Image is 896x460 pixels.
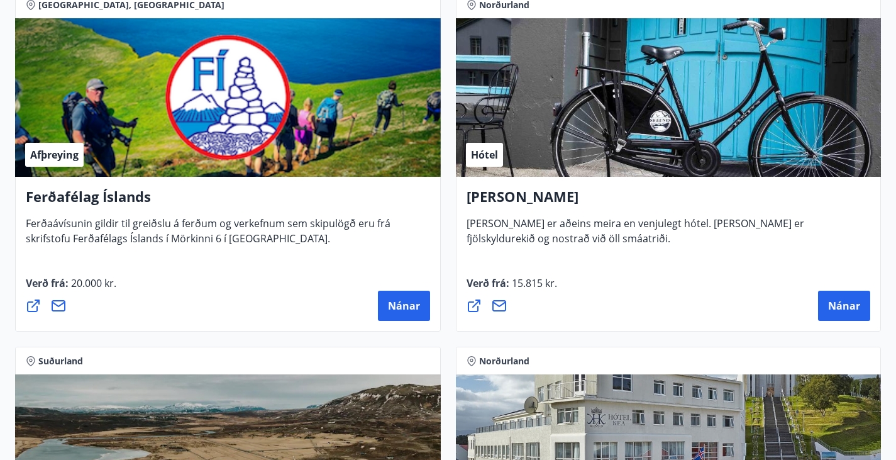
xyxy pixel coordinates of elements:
[467,216,804,255] span: [PERSON_NAME] er aðeins meira en venjulegt hótel. [PERSON_NAME] er fjölskyldurekið og nostrað við...
[388,299,420,313] span: Nánar
[467,187,871,216] h4: [PERSON_NAME]
[818,291,870,321] button: Nánar
[509,276,557,290] span: 15.815 kr.
[69,276,116,290] span: 20.000 kr.
[828,299,860,313] span: Nánar
[26,216,390,255] span: Ferðaávísunin gildir til greiðslu á ferðum og verkefnum sem skipulögð eru frá skrifstofu Ferðafél...
[26,276,116,300] span: Verð frá :
[479,355,529,367] span: Norðurland
[471,148,498,162] span: Hótel
[38,355,83,367] span: Suðurland
[26,187,430,216] h4: Ferðafélag Íslands
[467,276,557,300] span: Verð frá :
[30,148,79,162] span: Afþreying
[378,291,430,321] button: Nánar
